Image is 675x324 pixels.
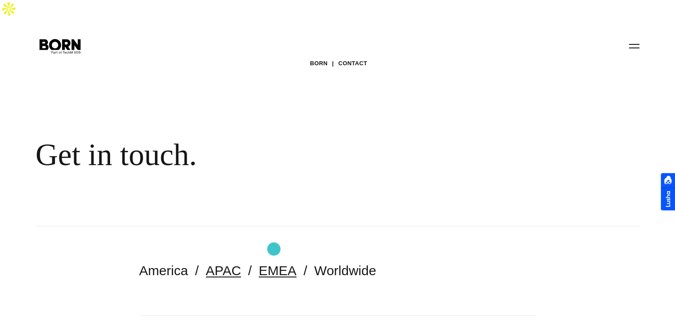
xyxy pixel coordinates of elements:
[206,263,241,278] a: APAC
[139,263,188,278] a: America
[36,137,541,173] div: Get in touch.
[310,57,328,70] a: BORN
[338,57,367,70] a: Contact
[624,36,645,55] button: Open
[314,263,376,278] a: Worldwide
[259,263,296,278] a: EMEA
